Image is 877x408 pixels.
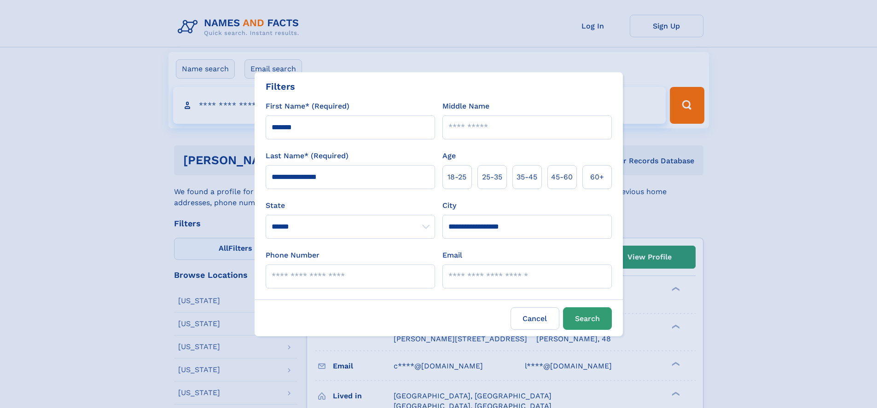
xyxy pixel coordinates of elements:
[482,172,502,183] span: 25‑35
[442,150,456,161] label: Age
[551,172,573,183] span: 45‑60
[266,200,435,211] label: State
[563,307,612,330] button: Search
[442,101,489,112] label: Middle Name
[266,101,349,112] label: First Name* (Required)
[266,250,319,261] label: Phone Number
[442,250,462,261] label: Email
[517,172,537,183] span: 35‑45
[511,307,559,330] label: Cancel
[266,80,295,93] div: Filters
[442,200,456,211] label: City
[266,150,348,161] label: Last Name* (Required)
[590,172,604,183] span: 60+
[447,172,466,183] span: 18‑25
